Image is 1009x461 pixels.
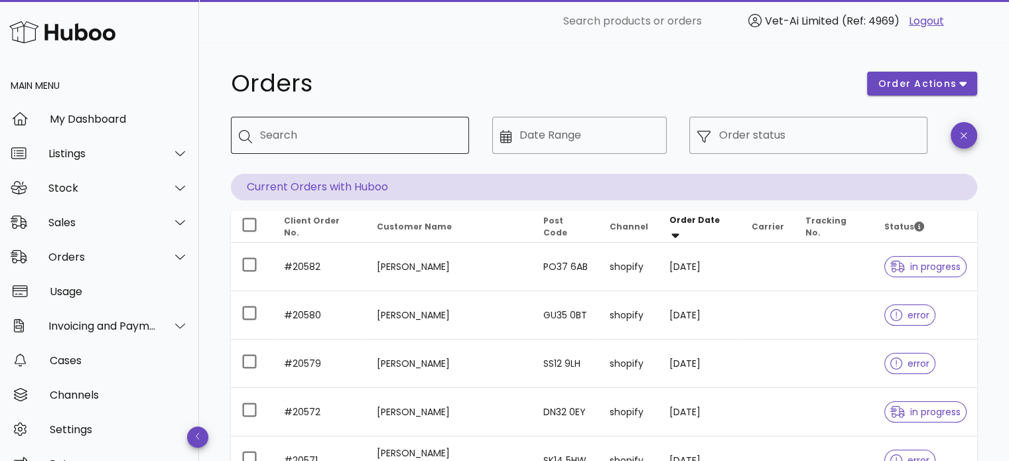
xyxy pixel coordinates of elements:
[741,211,795,243] th: Carrier
[890,407,961,417] span: in progress
[50,113,188,125] div: My Dashboard
[533,388,599,436] td: DN32 0EY
[48,182,157,194] div: Stock
[48,216,157,229] div: Sales
[273,211,366,243] th: Client Order No.
[377,221,452,232] span: Customer Name
[805,215,846,238] span: Tracking No.
[48,147,157,160] div: Listings
[610,221,648,232] span: Channel
[50,423,188,436] div: Settings
[890,262,961,271] span: in progress
[669,214,720,226] span: Order Date
[48,251,157,263] div: Orders
[599,211,659,243] th: Channel
[659,243,741,291] td: [DATE]
[659,211,741,243] th: Order Date: Sorted descending. Activate to remove sorting.
[273,243,366,291] td: #20582
[9,18,115,46] img: Huboo Logo
[599,291,659,340] td: shopify
[659,340,741,388] td: [DATE]
[752,221,784,232] span: Carrier
[874,211,977,243] th: Status
[765,13,839,29] span: Vet-Ai Limited
[599,340,659,388] td: shopify
[366,340,533,388] td: [PERSON_NAME]
[366,243,533,291] td: [PERSON_NAME]
[284,215,340,238] span: Client Order No.
[909,13,944,29] a: Logout
[231,174,977,200] p: Current Orders with Huboo
[533,291,599,340] td: GU35 0BT
[795,211,874,243] th: Tracking No.
[50,285,188,298] div: Usage
[533,340,599,388] td: SS12 9LH
[533,211,599,243] th: Post Code
[878,77,957,91] span: order actions
[366,211,533,243] th: Customer Name
[543,215,567,238] span: Post Code
[890,310,929,320] span: error
[599,243,659,291] td: shopify
[867,72,977,96] button: order actions
[273,388,366,436] td: #20572
[366,388,533,436] td: [PERSON_NAME]
[273,291,366,340] td: #20580
[659,291,741,340] td: [DATE]
[599,388,659,436] td: shopify
[273,340,366,388] td: #20579
[231,72,851,96] h1: Orders
[884,221,924,232] span: Status
[533,243,599,291] td: PO37 6AB
[366,291,533,340] td: [PERSON_NAME]
[842,13,900,29] span: (Ref: 4969)
[890,359,929,368] span: error
[50,354,188,367] div: Cases
[659,388,741,436] td: [DATE]
[50,389,188,401] div: Channels
[48,320,157,332] div: Invoicing and Payments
